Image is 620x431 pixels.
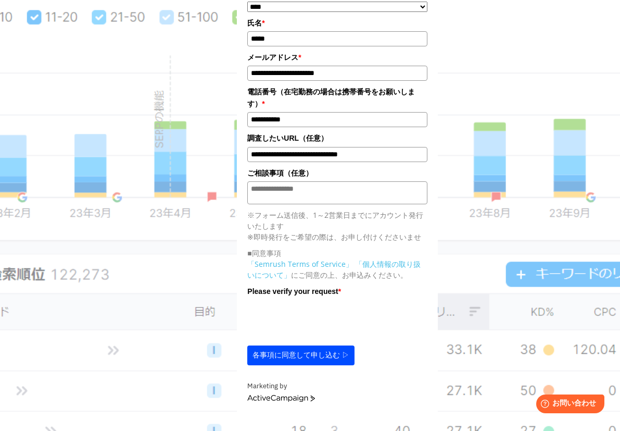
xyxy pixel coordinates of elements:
[247,17,427,29] label: 氏名
[247,346,355,365] button: 各事項に同意して申し込む ▷
[247,52,427,63] label: メールアドレス
[247,286,427,297] label: Please verify your request
[527,390,609,420] iframe: Help widget launcher
[247,210,427,242] p: ※フォーム送信後、1～2営業日までにアカウント発行いたします ※即時発行をご希望の際は、お申し付けくださいませ
[247,259,421,280] a: 「個人情報の取り扱いについて」
[247,132,427,144] label: 調査したいURL（任意）
[247,86,427,109] label: 電話番号（在宅勤務の場合は携帯番号をお願いします）
[247,300,406,340] iframe: reCAPTCHA
[247,258,427,280] p: にご同意の上、お申込みください。
[247,167,427,179] label: ご相談事項（任意）
[247,248,427,258] p: ■同意事項
[247,259,353,269] a: 「Semrush Terms of Service」
[247,381,427,392] div: Marketing by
